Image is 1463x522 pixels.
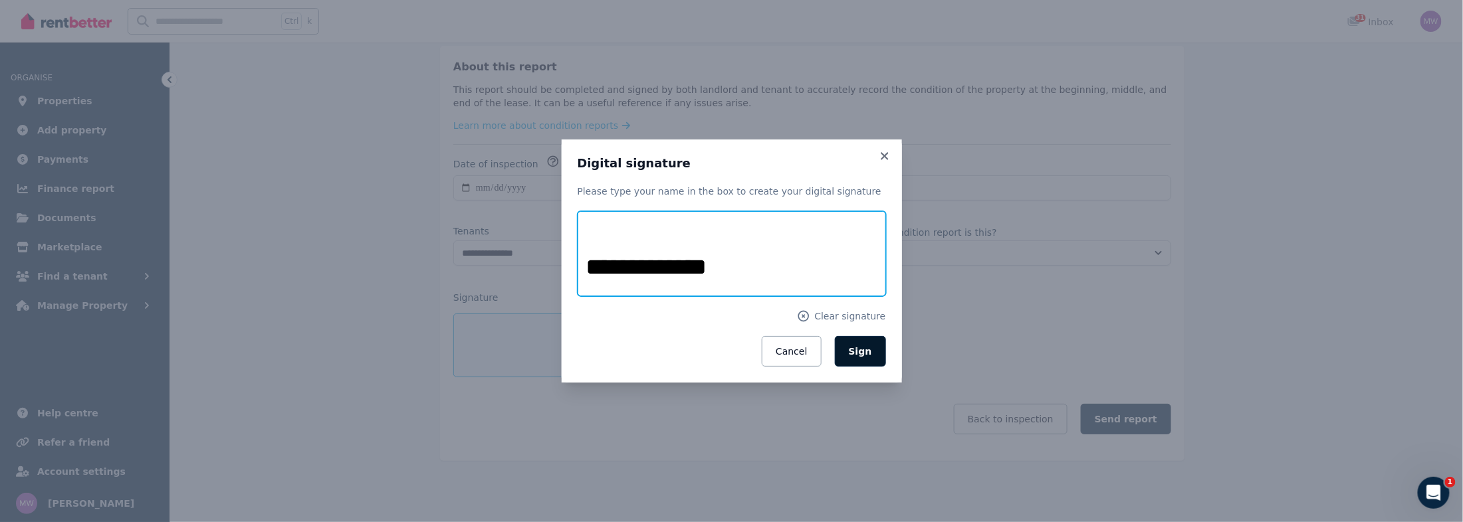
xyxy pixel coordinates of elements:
[849,346,872,357] span: Sign
[1418,477,1450,509] iframe: Intercom live chat
[835,336,886,367] button: Sign
[578,185,886,198] p: Please type your name in the box to create your digital signature
[1445,477,1456,487] span: 1
[762,336,821,367] button: Cancel
[814,309,885,323] span: Clear signature
[578,155,886,171] h3: Digital signature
